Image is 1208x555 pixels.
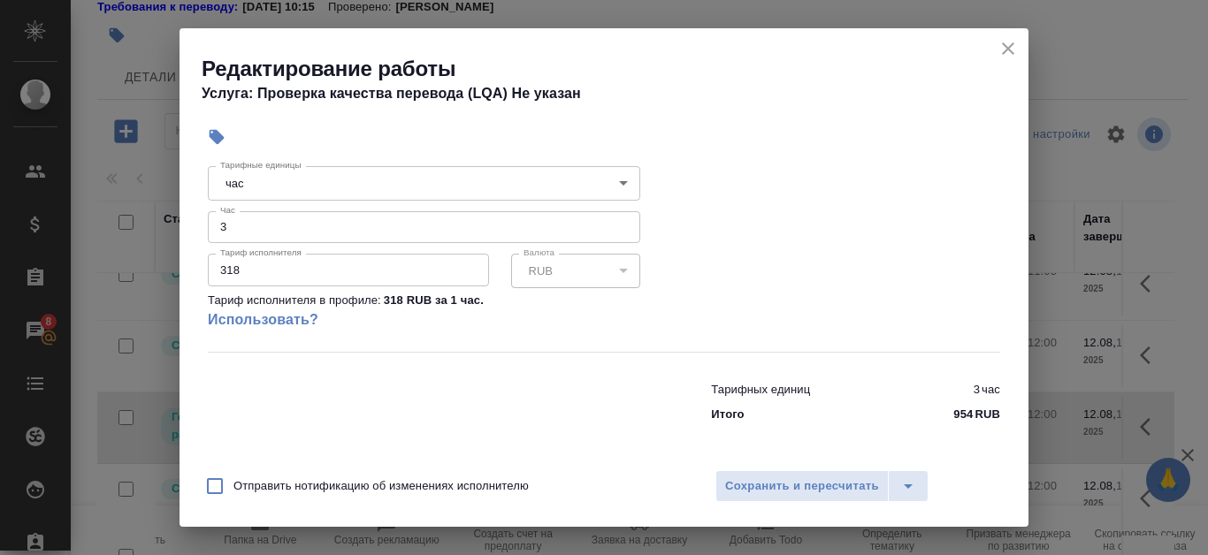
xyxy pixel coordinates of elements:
p: RUB [975,406,1000,423]
span: Сохранить и пересчитать [725,476,879,497]
a: Использовать? [208,309,640,331]
p: Итого [711,406,744,423]
h2: Редактирование работы [202,55,1028,83]
div: split button [715,470,929,502]
div: час [208,166,640,200]
button: Сохранить и пересчитать [715,470,889,502]
button: RUB [524,263,558,278]
button: Добавить тэг [197,118,236,156]
button: час [220,176,249,191]
button: close [995,35,1021,62]
h4: Услуга: Проверка качества перевода (LQA) Не указан [202,83,1028,104]
div: RUB [511,254,641,287]
p: 318 RUB за 1 час . [384,292,484,309]
p: 954 [953,406,973,423]
p: Тариф исполнителя в профиле: [208,292,381,309]
p: Тарифных единиц [711,381,810,399]
span: Отправить нотификацию об изменениях исполнителю [233,477,529,495]
p: час [982,381,1000,399]
p: 3 [974,381,980,399]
